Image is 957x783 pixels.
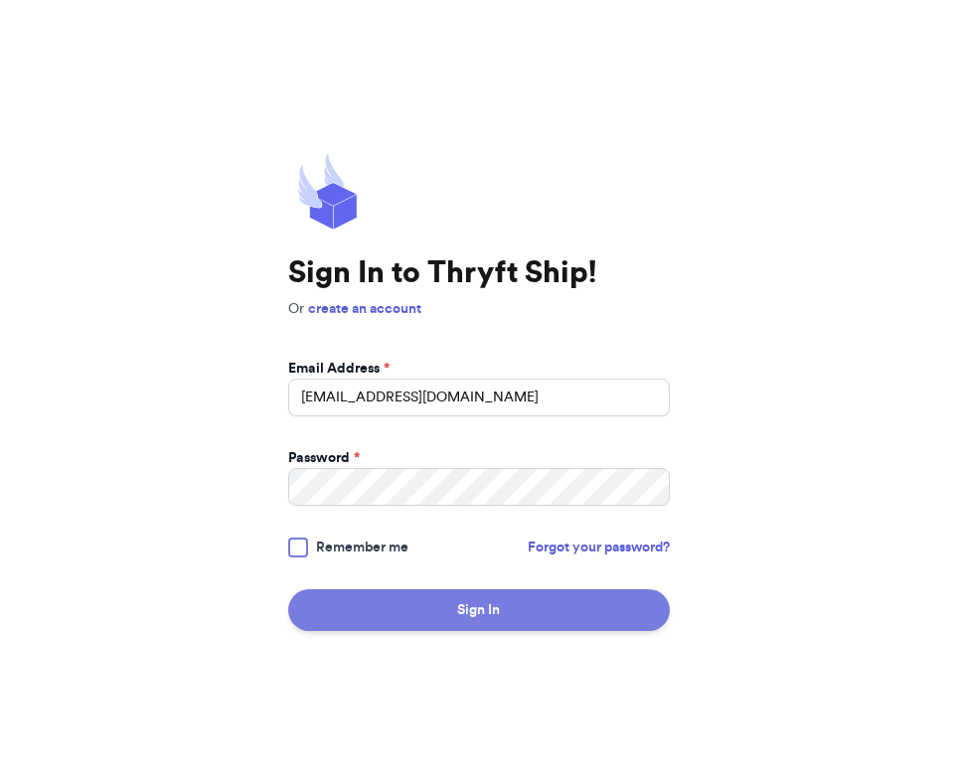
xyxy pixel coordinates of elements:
[316,538,408,557] span: Remember me
[288,299,670,319] p: Or
[288,448,360,468] label: Password
[288,589,670,631] button: Sign In
[308,302,421,316] a: create an account
[528,538,670,557] a: Forgot your password?
[288,359,390,379] label: Email Address
[288,255,670,291] h1: Sign In to Thryft Ship!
